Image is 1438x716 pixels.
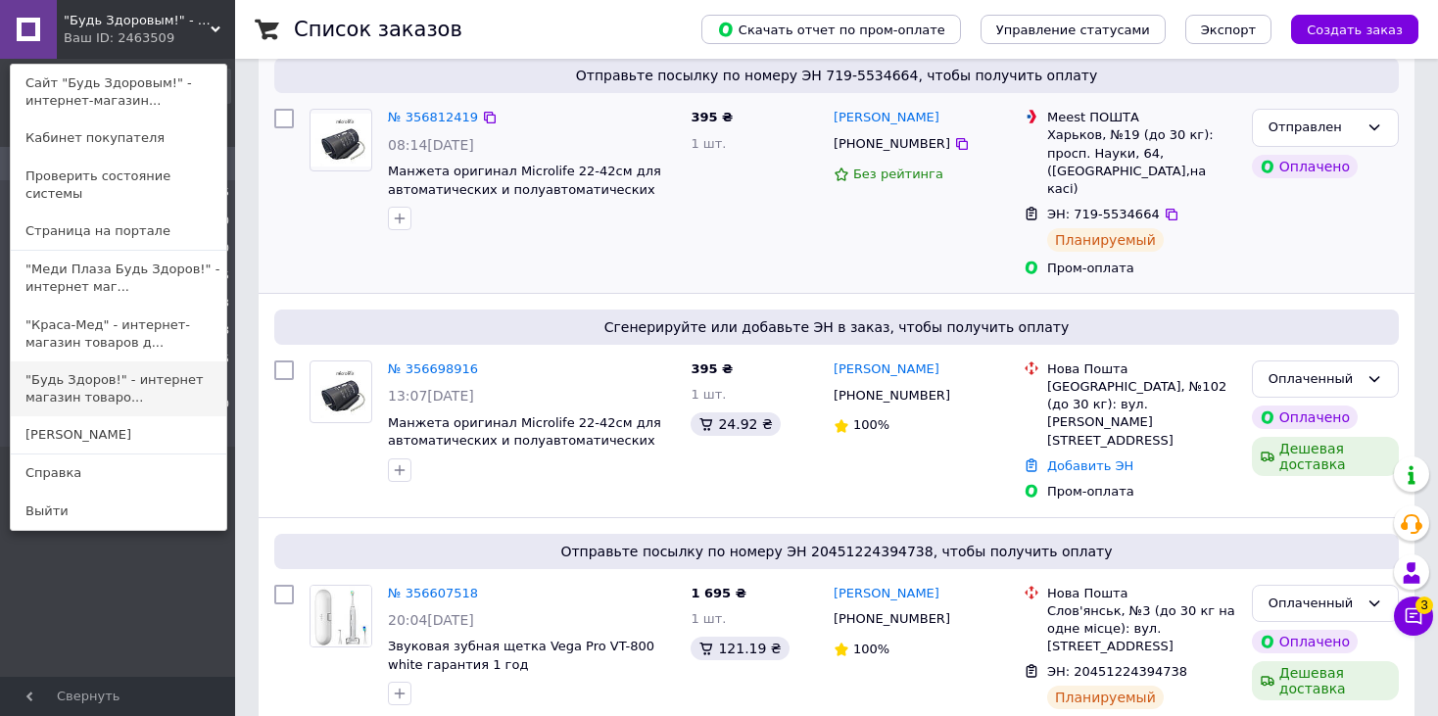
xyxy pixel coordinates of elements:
span: ЭН: 20451224394738 [1047,664,1187,679]
div: Meest ПОШТА [1047,109,1236,126]
span: Отправьте посылку по номеру ЭН 719-5534664, чтобы получить оплату [282,66,1391,85]
a: "Будь Здоров!" - интернет магазин товаро... [11,361,226,416]
span: 13:07[DATE] [388,388,474,404]
span: [PHONE_NUMBER] [834,136,950,151]
span: ЭН: 719-5534664 [1047,207,1160,221]
a: Фото товару [310,109,372,171]
a: № 356607518 [388,586,478,600]
div: 121.19 ₴ [691,637,789,660]
a: № 356698916 [388,361,478,376]
div: [GEOGRAPHIC_DATA], №102 (до 30 кг): вул. [PERSON_NAME][STREET_ADDRESS] [1047,378,1236,450]
div: Нова Пошта [1047,360,1236,378]
h1: Список заказов [294,18,462,41]
a: № 356812419 [388,110,478,124]
a: Создать заказ [1271,22,1418,36]
a: "Краса-Мед" - интернет-магазин товаров д... [11,307,226,361]
button: Создать заказ [1291,15,1418,44]
span: 100% [853,642,889,656]
span: Без рейтинга [853,167,943,181]
span: 1 шт. [691,387,726,402]
img: Фото товару [311,365,371,418]
a: Кабинет покупателя [11,119,226,157]
a: Страница на портале [11,213,226,250]
a: [PERSON_NAME] [11,416,226,453]
a: Манжета оригинал Microlife 22-42см для автоматических и полуавтоматических тонометров с одной тру... [388,415,661,466]
span: [PHONE_NUMBER] [834,611,950,626]
div: Дешевая доставка [1252,437,1399,476]
a: Манжета оригинал Microlife 22-42см для автоматических и полуавтоматических тонометров с одной тру... [388,164,661,215]
a: [PERSON_NAME] [834,360,939,379]
button: Управление статусами [981,15,1166,44]
button: Чат с покупателем3 [1394,597,1433,636]
a: "Меди Плаза Будь Здоров!" - интернет маг... [11,251,226,306]
a: Справка [11,454,226,492]
div: Оплачено [1252,406,1358,429]
img: Фото товару [311,114,371,167]
a: Фото товару [310,585,372,647]
span: 1 шт. [691,136,726,151]
button: Скачать отчет по пром-оплате [701,15,961,44]
span: Сгенерируйте или добавьте ЭН в заказ, чтобы получить оплату [282,317,1391,337]
span: 3 [1415,597,1433,614]
div: Пром-оплата [1047,483,1236,501]
a: Проверить состояние системы [11,158,226,213]
span: 395 ₴ [691,361,733,376]
div: Оплаченный [1269,369,1359,390]
span: "Будь Здоровым!" - интернет-магазин медтехники для дома. [64,12,211,29]
span: Создать заказ [1307,23,1403,37]
span: 395 ₴ [691,110,733,124]
a: Фото товару [310,360,372,423]
span: 08:14[DATE] [388,137,474,153]
span: Скачать отчет по пром-оплате [717,21,945,38]
a: [PERSON_NAME] [834,109,939,127]
span: Отправьте посылку по номеру ЭН 20451224394738, чтобы получить оплату [282,542,1391,561]
a: [PERSON_NAME] [834,585,939,603]
div: Оплачено [1252,630,1358,653]
a: Сайт "Будь Здоровым!" - интернет-магазин... [11,65,226,119]
div: Нова Пошта [1047,585,1236,602]
div: Дешевая доставка [1252,661,1399,700]
span: 1 шт. [691,611,726,626]
div: Оплачено [1252,155,1358,178]
div: Планируемый [1047,228,1164,252]
span: Экспорт [1201,23,1256,37]
button: Экспорт [1185,15,1271,44]
span: 100% [853,417,889,432]
span: [PHONE_NUMBER] [834,388,950,403]
div: Ваш ID: 2463509 [64,29,146,47]
span: 1 695 ₴ [691,586,745,600]
div: Планируемый [1047,686,1164,709]
div: Слов'янськ, №3 (до 30 кг на одне місце): вул. [STREET_ADDRESS] [1047,602,1236,656]
div: Пром-оплата [1047,260,1236,277]
div: 24.92 ₴ [691,412,780,436]
a: Выйти [11,493,226,530]
span: Управление статусами [996,23,1150,37]
div: Оплаченный [1269,594,1359,614]
a: Добавить ЭН [1047,458,1133,473]
div: Харьков, №19 (до 30 кг): просп. Науки, 64, ([GEOGRAPHIC_DATA],на касі) [1047,126,1236,198]
div: Отправлен [1269,118,1359,138]
span: 20:04[DATE] [388,612,474,628]
a: Звуковая зубная щетка Vega Pro VT-800 white гарантия 1 год [388,639,654,672]
img: Фото товару [311,586,371,646]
